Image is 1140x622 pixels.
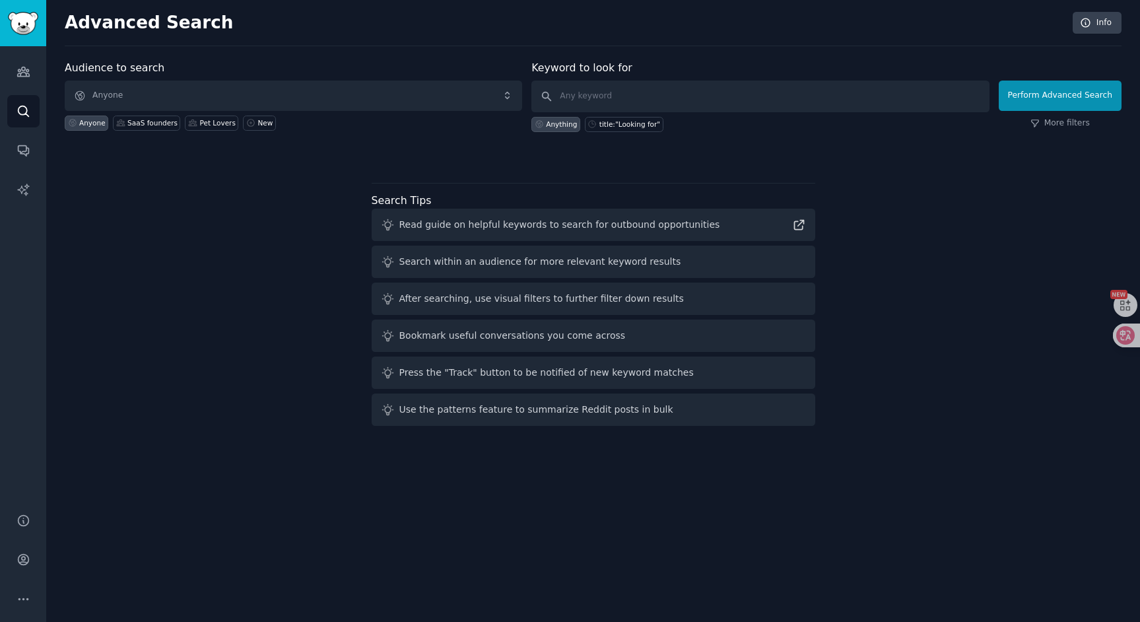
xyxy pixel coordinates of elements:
[531,61,632,74] label: Keyword to look for
[372,194,432,207] label: Search Tips
[399,255,681,269] div: Search within an audience for more relevant keyword results
[65,81,522,111] button: Anyone
[546,120,577,129] div: Anything
[257,118,273,127] div: New
[8,12,38,35] img: GummySearch logo
[1030,118,1090,129] a: More filters
[399,329,626,343] div: Bookmark useful conversations you come across
[243,116,275,131] a: New
[399,403,673,417] div: Use the patterns feature to summarize Reddit posts in bulk
[65,61,164,74] label: Audience to search
[531,81,989,112] input: Any keyword
[599,120,660,129] div: title:"Looking for"
[127,118,178,127] div: SaaS founders
[79,118,106,127] div: Anyone
[399,292,684,306] div: After searching, use visual filters to further filter down results
[65,13,1065,34] h2: Advanced Search
[999,81,1122,111] button: Perform Advanced Search
[399,218,720,232] div: Read guide on helpful keywords to search for outbound opportunities
[399,366,694,380] div: Press the "Track" button to be notified of new keyword matches
[199,118,235,127] div: Pet Lovers
[1073,12,1122,34] a: Info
